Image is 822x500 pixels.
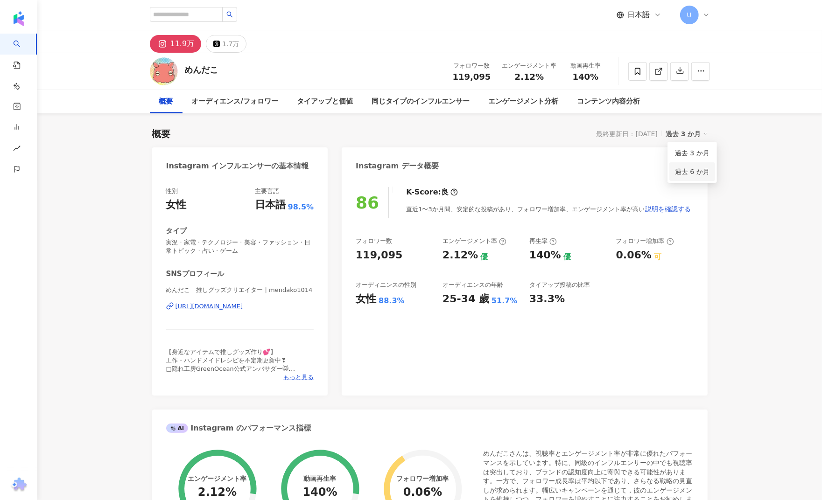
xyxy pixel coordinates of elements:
div: 140% [302,486,337,499]
img: KOL Avatar [150,57,178,85]
div: タイアップと価値 [297,96,353,107]
div: 2.12% [443,248,478,263]
span: 実況 · 家電 · テクノロジー · 美容・ファッション · 日常トピック · 占い · ゲーム [166,238,314,255]
div: 1.7万 [222,37,239,50]
div: Instagram のパフォーマンス指標 [166,423,311,433]
div: 11.9万 [170,37,195,50]
div: 0.06% [616,248,652,263]
div: オーディエンスの性別 [356,281,416,289]
div: タイプ [166,226,187,236]
div: 25-34 歲 [443,292,489,306]
div: フォロワー増加率 [397,475,449,482]
div: 優 [480,252,488,262]
div: 良 [441,187,449,197]
div: Instagram データ概要 [356,161,439,171]
div: エンゲージメント率 [443,237,506,245]
div: 2.12% [198,486,237,499]
div: K-Score : [406,187,458,197]
div: 概要 [159,96,173,107]
div: コンテンツ内容分析 [577,96,640,107]
div: 86 [356,193,379,212]
div: フォロワー数 [356,237,392,245]
div: 最終更新日：[DATE] [597,130,658,138]
div: Instagram インフルエンサーの基本情報 [166,161,309,171]
div: SNSプロフィール [166,269,224,279]
span: 119,095 [453,72,491,82]
div: 33.3% [529,292,565,306]
a: search [13,34,32,134]
span: 98.5% [288,202,314,212]
span: search [226,11,233,18]
span: 2.12% [515,72,544,82]
div: フォロワー数 [453,61,491,70]
span: もっと見る [283,373,314,382]
div: オーディエンス/フォロワー [192,96,278,107]
div: 再生率 [529,237,557,245]
a: [URL][DOMAIN_NAME] [166,302,314,311]
div: 優 [563,252,571,262]
span: rise [13,139,21,160]
div: 88.3% [379,296,405,306]
span: 日本語 [628,10,650,20]
button: 1.7万 [206,35,246,53]
div: [URL][DOMAIN_NAME] [176,302,243,311]
div: 140% [529,248,561,263]
div: 性別 [166,187,178,195]
div: 女性 [356,292,376,306]
div: 51.7% [492,296,518,306]
span: U [687,10,691,20]
img: chrome extension [10,478,28,493]
div: 0.06% [403,486,442,499]
div: タイアップ投稿の比率 [529,281,590,289]
span: 140% [573,72,599,82]
span: めんだこ｜推しグッズクリエイター | mendako1014 [166,286,314,294]
div: 可 [654,252,661,262]
div: 119,095 [356,248,402,263]
img: logo icon [11,11,26,26]
div: 直近1〜3か月間、安定的な投稿があり、フォロワー増加率、エンゲージメント率が高い [406,200,691,218]
div: フォロワー増加率 [616,237,674,245]
a: 過去 6 か月 [675,167,710,177]
div: 概要 [152,127,171,140]
a: 過去 3 か月 [675,148,710,158]
div: 女性 [166,198,187,212]
div: 主要言語 [255,187,279,195]
span: 【身近なアイテムで推しグッズ作り💕】 工作・ハンドメイドレシピを不定期更新中❣ □隠れ工房GreenOcean公式アンバサダー🐱 □100均、レジン工作のオリジナルレシピ📖 □オススメ工作グッズ... [166,348,295,398]
div: 過去 3 か月 [666,128,708,140]
button: 説明を確認する [645,200,691,218]
div: 動画再生率 [304,475,337,482]
div: 日本語 [255,198,286,212]
button: 11.9万 [150,35,202,53]
div: 動画再生率 [568,61,604,70]
div: AI [166,424,189,433]
div: エンゲージメント分析 [488,96,558,107]
div: エンゲージメント率 [502,61,557,70]
span: 説明を確認する [645,205,691,213]
div: エンゲージメント率 [188,475,247,482]
div: 同じタイプのインフルエンサー [372,96,470,107]
div: オーディエンスの年齢 [443,281,503,289]
div: めんだこ [185,64,218,76]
